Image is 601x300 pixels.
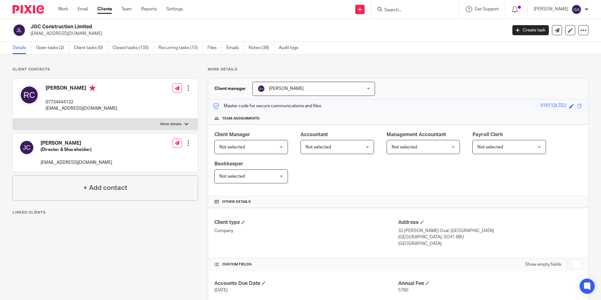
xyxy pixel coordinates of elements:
[214,132,250,137] span: Client Manager
[214,86,246,92] h3: Client manager
[160,122,181,127] p: More details
[214,161,243,166] span: Bookkeeper
[13,42,31,54] a: Details
[541,103,566,110] div: 010112LTD2
[41,140,112,147] h4: [PERSON_NAME]
[384,8,440,13] input: Search
[222,116,260,121] span: Team assignments
[46,105,117,112] p: [EMAIL_ADDRESS][DOMAIN_NAME]
[166,6,183,12] a: Settings
[97,6,112,12] a: Clients
[13,67,198,72] p: Client contacts
[387,132,446,137] span: Management Accountant
[279,42,303,54] a: Audit logs
[472,132,503,137] span: Payroll Clerk
[113,42,154,54] a: Closed tasks (135)
[46,99,117,105] p: 07734444132
[214,288,228,292] span: [DATE]
[214,280,398,287] h4: Accounts Due Date
[19,140,34,155] img: svg%3E
[398,219,582,226] h4: Address
[13,5,44,14] img: Pixie
[249,42,274,54] a: Notes (38)
[219,174,245,179] span: Not selected
[13,24,26,37] img: svg%3E
[477,145,503,149] span: Not selected
[571,4,582,14] img: svg%3E
[398,288,408,292] span: 5760
[30,24,408,30] h2: JGC Construction Limited
[141,6,157,12] a: Reports
[19,85,39,105] img: svg%3E
[222,199,251,204] span: Other details
[525,261,561,268] label: Show empty fields
[121,6,132,12] a: Team
[30,31,503,37] p: [EMAIL_ADDRESS][DOMAIN_NAME]
[398,280,582,287] h4: Annual Fee
[534,6,568,12] p: [PERSON_NAME]
[13,210,198,215] p: Linked clients
[398,241,582,247] p: [GEOGRAPHIC_DATA]
[398,234,582,240] p: [GEOGRAPHIC_DATA], SO41 8BU
[89,85,96,91] i: Primary
[158,42,203,54] a: Recurring tasks (15)
[475,7,499,11] span: Get Support
[58,6,68,12] a: Work
[226,42,244,54] a: Emails
[512,25,549,35] a: Create task
[83,183,127,193] h4: + Add contact
[41,159,112,166] p: [EMAIL_ADDRESS][DOMAIN_NAME]
[74,42,108,54] a: Client tasks (0)
[78,6,88,12] a: Email
[46,85,117,93] h4: [PERSON_NAME]
[207,42,222,54] a: Files
[208,67,588,72] p: More details
[214,262,398,267] h4: CUSTOM FIELDS
[398,228,582,234] p: 32 [PERSON_NAME] Oval, [GEOGRAPHIC_DATA]
[300,132,328,137] span: Accountant
[36,42,69,54] a: Open tasks (2)
[213,103,321,109] p: Master code for secure communications and files
[269,86,304,91] span: [PERSON_NAME]
[214,219,398,226] h4: Client type
[214,228,398,234] p: Company
[219,145,245,149] span: Not selected
[41,147,112,153] h5: (Director & Shareholder)
[257,85,265,92] img: svg%3E
[306,145,331,149] span: Not selected
[392,145,417,149] span: Not selected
